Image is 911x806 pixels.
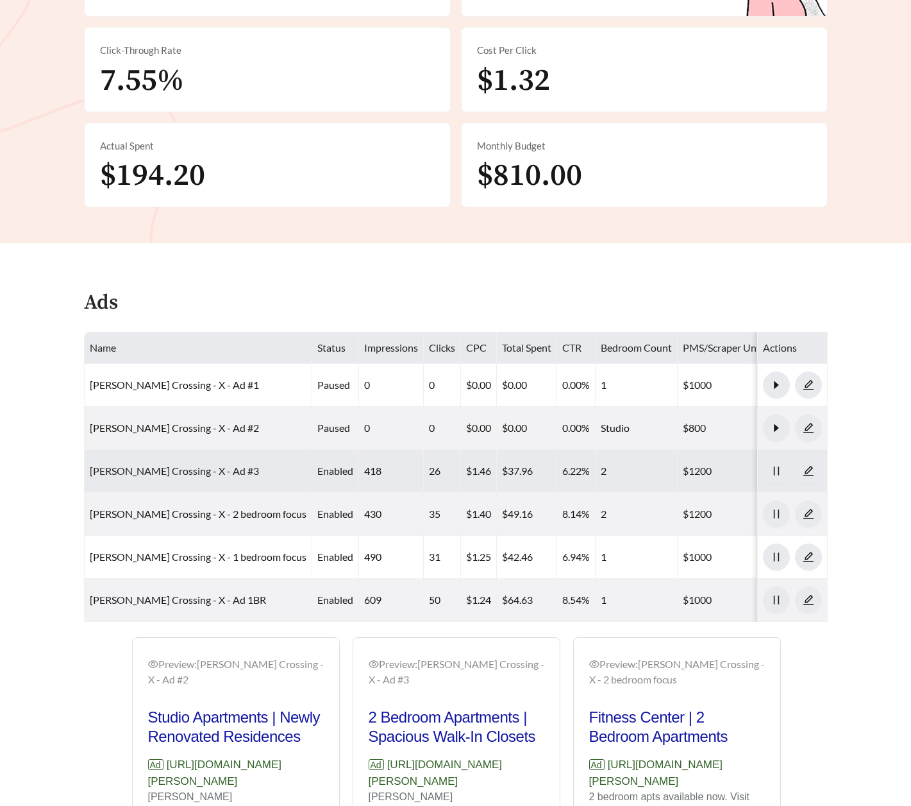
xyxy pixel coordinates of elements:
[796,465,821,477] span: edit
[369,659,379,669] span: eye
[557,579,596,622] td: 8.54%
[100,139,435,153] div: Actual Spent
[497,579,557,622] td: $64.63
[795,508,822,520] a: edit
[369,759,384,770] span: Ad
[90,508,306,520] a: [PERSON_NAME] Crossing - X - 2 bedroom focus
[424,579,461,622] td: 50
[84,292,118,314] h4: Ads
[596,332,678,364] th: Bedroom Count
[557,450,596,493] td: 6.22%
[477,139,812,153] div: Monthly Budget
[557,364,596,407] td: 0.00%
[424,450,461,493] td: 26
[424,364,461,407] td: 0
[795,594,822,606] a: edit
[763,587,790,613] button: pause
[497,407,557,450] td: $0.00
[461,407,497,450] td: $0.00
[359,407,424,450] td: 0
[796,551,821,563] span: edit
[589,759,605,770] span: Ad
[359,536,424,579] td: 490
[317,594,353,606] span: enabled
[678,407,793,450] td: $800
[678,579,793,622] td: $1000
[678,536,793,579] td: $1000
[795,372,822,399] button: edit
[497,332,557,364] th: Total Spent
[317,422,350,434] span: paused
[764,465,789,477] span: pause
[369,757,544,789] p: [URL][DOMAIN_NAME][PERSON_NAME]
[148,659,158,669] span: eye
[477,62,550,100] span: $1.32
[317,379,350,391] span: paused
[477,157,582,195] span: $810.00
[758,332,828,364] th: Actions
[678,450,793,493] td: $1200
[764,594,789,606] span: pause
[312,332,359,364] th: Status
[557,407,596,450] td: 0.00%
[589,708,765,746] h2: Fitness Center | 2 Bedroom Apartments
[359,364,424,407] td: 0
[596,536,678,579] td: 1
[795,415,822,442] button: edit
[596,579,678,622] td: 1
[148,759,163,770] span: Ad
[795,465,822,477] a: edit
[795,458,822,484] button: edit
[596,364,678,407] td: 1
[424,493,461,536] td: 35
[596,407,678,450] td: Studio
[359,493,424,536] td: 430
[90,551,306,563] a: [PERSON_NAME] Crossing - X - 1 bedroom focus
[424,536,461,579] td: 31
[764,422,789,434] span: caret-right
[557,536,596,579] td: 6.94%
[461,536,497,579] td: $1.25
[90,422,259,434] a: [PERSON_NAME] Crossing - X - Ad #2
[678,332,793,364] th: PMS/Scraper Unit Price
[764,379,789,391] span: caret-right
[424,332,461,364] th: Clicks
[678,493,793,536] td: $1200
[795,544,822,570] button: edit
[497,493,557,536] td: $49.16
[796,508,821,520] span: edit
[461,450,497,493] td: $1.46
[85,332,312,364] th: Name
[497,450,557,493] td: $37.96
[589,656,765,687] div: Preview: [PERSON_NAME] Crossing - X - 2 bedroom focus
[763,458,790,484] button: pause
[461,493,497,536] td: $1.40
[477,43,812,58] div: Cost Per Click
[317,465,353,477] span: enabled
[795,379,822,391] a: edit
[763,544,790,570] button: pause
[148,757,324,789] p: [URL][DOMAIN_NAME][PERSON_NAME]
[589,757,765,789] p: [URL][DOMAIN_NAME][PERSON_NAME]
[795,422,822,434] a: edit
[359,579,424,622] td: 609
[596,450,678,493] td: 2
[90,594,266,606] a: [PERSON_NAME] Crossing - X - Ad 1BR
[100,62,184,100] span: 7.55%
[596,493,678,536] td: 2
[90,465,259,477] a: [PERSON_NAME] Crossing - X - Ad #3
[763,415,790,442] button: caret-right
[497,536,557,579] td: $42.46
[678,364,793,407] td: $1000
[795,587,822,613] button: edit
[369,708,544,746] h2: 2 Bedroom Apartments | Spacious Walk-In Closets
[461,579,497,622] td: $1.24
[317,551,353,563] span: enabled
[562,341,581,354] span: CTR
[359,450,424,493] td: 418
[90,379,259,391] a: [PERSON_NAME] Crossing - X - Ad #1
[764,508,789,520] span: pause
[796,379,821,391] span: edit
[795,551,822,563] a: edit
[148,708,324,746] h2: Studio Apartments | Newly Renovated Residences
